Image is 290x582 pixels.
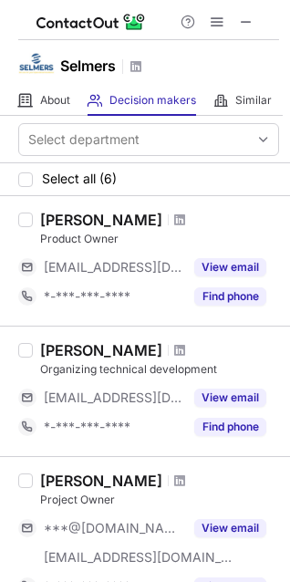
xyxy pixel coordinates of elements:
[40,93,70,108] span: About
[40,472,162,490] div: [PERSON_NAME]
[235,93,272,108] span: Similar
[18,45,55,81] img: e5640e434ee97815b62e69243eba39b7
[28,130,140,149] div: Select department
[194,287,266,306] button: Reveal Button
[44,549,233,566] span: [EMAIL_ADDRESS][DOMAIN_NAME]
[40,341,162,359] div: [PERSON_NAME]
[109,93,196,108] span: Decision makers
[44,390,183,406] span: [EMAIL_ADDRESS][DOMAIN_NAME]
[40,231,279,247] div: Product Owner
[194,519,266,537] button: Reveal Button
[194,389,266,407] button: Reveal Button
[36,11,146,33] img: ContactOut v5.3.10
[40,211,162,229] div: [PERSON_NAME]
[40,492,279,508] div: Project Owner
[194,258,266,276] button: Reveal Button
[44,520,183,536] span: ***@[DOMAIN_NAME]
[194,418,266,436] button: Reveal Button
[40,361,279,378] div: Organizing technical development
[60,55,116,77] h1: Selmers
[42,171,117,186] span: Select all (6)
[44,259,183,275] span: [EMAIL_ADDRESS][DOMAIN_NAME]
